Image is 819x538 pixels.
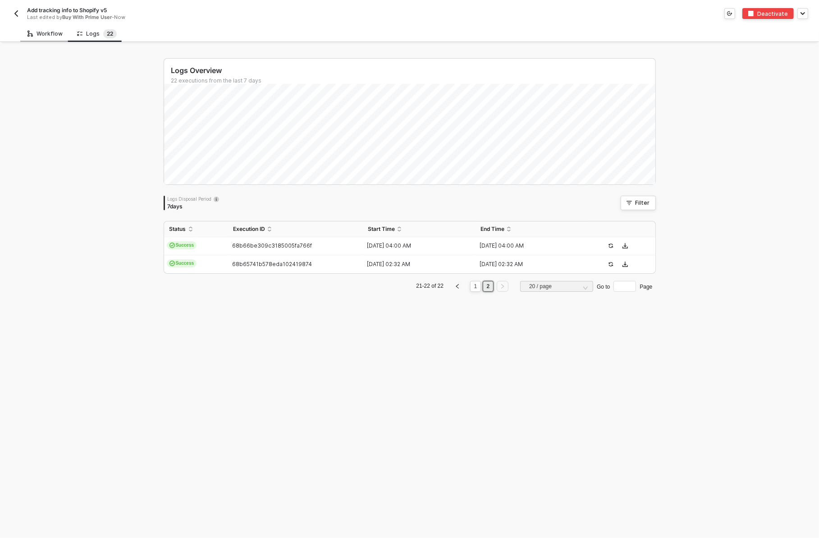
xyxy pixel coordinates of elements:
[500,284,505,289] span: right
[11,8,22,19] button: back
[164,221,228,237] th: Status
[613,281,636,292] input: Page
[471,281,480,291] a: 1
[608,243,613,248] span: icon-success-page
[452,281,463,292] button: left
[622,243,628,248] span: icon-download
[233,225,265,233] span: Execution ID
[168,196,219,202] div: Logs Disposal Period
[27,14,389,21] div: Last edited by - Now
[475,261,581,268] div: [DATE] 02:32 AM
[520,281,593,295] div: Page Size
[455,284,460,289] span: left
[167,259,197,267] span: Success
[450,281,465,292] li: Previous Page
[748,11,754,16] img: deactivate
[526,281,588,291] input: Page Size
[167,241,197,249] span: Success
[171,77,655,84] div: 22 executions from the last 7 days
[27,6,107,14] span: Add tracking info to Shopify v5
[232,261,312,267] span: 68b65741b578eda102419874
[362,261,468,268] div: [DATE] 02:32 AM
[495,281,510,292] li: Next Page
[742,8,794,19] button: deactivateDeactivate
[169,225,186,233] span: Status
[169,243,175,248] span: icon-cards
[475,221,588,237] th: End Time
[622,262,628,267] span: icon-download
[168,203,219,210] div: 7 days
[529,280,588,293] span: 20 / page
[621,196,656,210] button: Filter
[597,281,652,292] div: Go to Page
[27,30,63,37] div: Workflow
[232,242,312,249] span: 68b66be309c3185005fa766f
[636,199,650,207] div: Filter
[608,262,613,267] span: icon-success-page
[171,66,655,75] div: Logs Overview
[415,281,445,292] li: 21-22 of 22
[470,281,481,292] li: 1
[103,29,117,38] sup: 22
[169,261,175,266] span: icon-cards
[483,281,494,292] li: 2
[362,221,475,237] th: Start Time
[480,225,504,233] span: End Time
[107,30,110,37] span: 2
[757,10,788,18] div: Deactivate
[497,281,508,292] button: right
[228,221,363,237] th: Execution ID
[362,242,468,249] div: [DATE] 04:00 AM
[484,281,493,291] a: 2
[13,10,20,17] img: back
[110,30,113,37] span: 2
[62,14,112,20] span: Buy With Prime User
[368,225,395,233] span: Start Time
[475,242,581,249] div: [DATE] 04:00 AM
[727,11,732,16] span: icon-versioning
[77,29,117,38] div: Logs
